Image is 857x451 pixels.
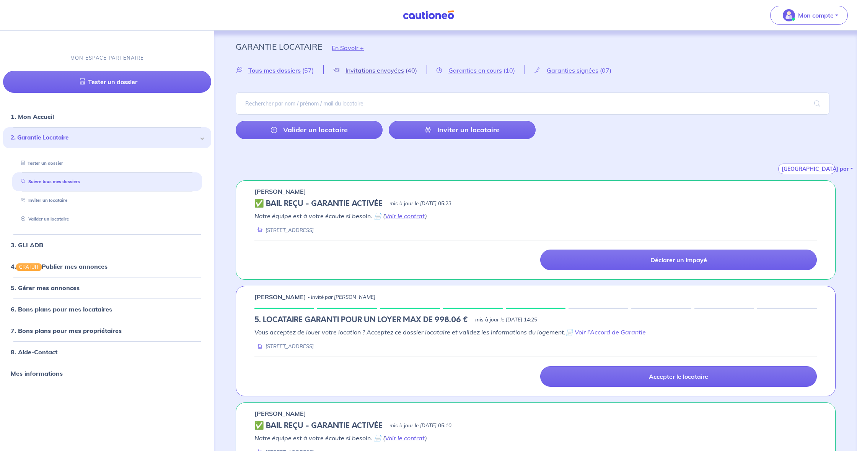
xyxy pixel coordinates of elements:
a: Mes informations [11,370,63,377]
span: (40) [406,67,417,74]
div: Valider un locataire [12,213,202,226]
a: 8. Aide-Contact [11,348,57,356]
button: En Savoir + [322,37,373,59]
p: - mis à jour le [DATE] 14:25 [471,316,537,324]
div: 6. Bons plans pour mes locataires [3,302,211,317]
span: Tous mes dossiers [248,67,301,74]
em: Notre équipe est à votre écoute si besoin. 📄 ( ) [254,434,427,442]
a: Inviter un locataire [389,121,536,139]
a: Tous mes dossiers(57) [236,67,323,74]
img: illu_account_valid_menu.svg [783,9,795,21]
a: Voir le contrat [385,212,425,220]
div: 3. GLI ADB [3,237,211,253]
span: (07) [600,67,611,74]
div: 7. Bons plans pour mes propriétaires [3,323,211,338]
span: Invitations envoyées [345,67,404,74]
a: Tester un dossier [18,161,63,166]
div: Mes informations [3,366,211,381]
a: Tester un dossier [3,71,211,93]
em: Notre équipe est à votre écoute si besoin. 📄 ( ) [254,212,427,220]
h5: 5. LOCATAIRE GARANTI POUR UN LOYER MAX DE 998.06 € [254,315,468,324]
p: [PERSON_NAME] [254,292,306,302]
a: 6. Bons plans pour mes locataires [11,305,112,313]
span: (57) [302,67,314,74]
a: Valider un locataire [18,216,69,222]
a: 3. GLI ADB [11,241,43,249]
p: - mis à jour le [DATE] 05:10 [386,422,451,430]
a: Suivre tous mes dossiers [18,179,80,184]
h5: ✅ BAIL REÇU - GARANTIE ACTIVÉE [254,199,383,208]
span: Garanties signées [547,67,598,74]
a: Invitations envoyées(40) [324,67,427,74]
div: Suivre tous mes dossiers [12,175,202,188]
p: Mon compte [798,11,834,20]
div: state: CONTRACT-VALIDATED, Context: IN-MANAGEMENT,IS-GL-CAUTION [254,199,817,208]
p: - invité par [PERSON_NAME] [308,294,375,301]
button: [GEOGRAPHIC_DATA] par [778,164,836,174]
div: 8. Aide-Contact [3,344,211,360]
button: illu_account_valid_menu.svgMon compte [770,6,848,25]
p: [PERSON_NAME] [254,187,306,196]
span: 2. Garantie Locataire [11,133,198,142]
p: Accepter le locataire [649,373,708,380]
a: 7. Bons plans pour mes propriétaires [11,327,122,334]
p: MON ESPACE PARTENAIRE [70,54,144,62]
div: Tester un dossier [12,157,202,170]
span: search [805,93,829,114]
a: 1. Mon Accueil [11,113,54,120]
div: 4.GRATUITPublier mes annonces [3,259,211,274]
div: 5. Gérer mes annonces [3,280,211,295]
a: Valider un locataire [236,121,383,139]
div: state: CONTRACT-VALIDATED, Context: IN-MANAGEMENT,IS-GL-CAUTION [254,421,817,430]
img: Cautioneo [400,10,457,20]
div: Inviter un locataire [12,194,202,207]
a: 4.GRATUITPublier mes annonces [11,263,108,270]
span: Garanties en cours [448,67,502,74]
div: [STREET_ADDRESS] [254,227,314,234]
a: Voir le contrat [385,434,425,442]
a: 5. Gérer mes annonces [11,284,80,292]
input: Rechercher par nom / prénom / mail du locataire [236,92,829,115]
a: Accepter le locataire [540,366,817,387]
div: 1. Mon Accueil [3,109,211,124]
span: (10) [503,67,515,74]
p: [PERSON_NAME] [254,409,306,418]
div: state: LANDLORD-CONTACT-IN-PENDING, Context: , [254,315,817,324]
p: Garantie Locataire [236,40,322,54]
a: Déclarer un impayé [540,250,817,270]
p: - mis à jour le [DATE] 05:23 [386,200,451,208]
p: Déclarer un impayé [650,256,707,264]
a: 📄 Voir l’Accord de Garantie [565,328,646,336]
a: Garanties signées(07) [525,67,621,74]
h5: ✅ BAIL REÇU - GARANTIE ACTIVÉE [254,421,383,430]
div: 2. Garantie Locataire [3,127,211,148]
div: [STREET_ADDRESS] [254,343,314,350]
a: Inviter un locataire [18,198,67,203]
em: Vous acceptez de louer votre location ? Acceptez ce dossier locataire et validez les informations... [254,328,646,336]
a: Garanties en cours(10) [427,67,525,74]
